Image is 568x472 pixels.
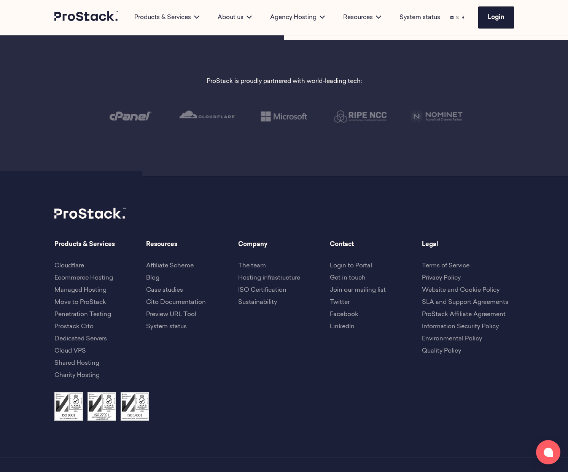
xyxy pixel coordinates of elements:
a: Facebook [330,311,358,318]
a: Environmental Policy [422,336,482,342]
a: Charity Hosting [54,372,100,378]
span: Products & Services [54,240,146,249]
p: ProStack is proudly partnered with world-leading tech: [207,77,362,86]
a: Cito Documentation [146,299,206,305]
div: Resources [334,13,390,22]
a: System status [399,13,440,22]
a: Website and Cookie Policy [422,287,500,293]
a: Penetration Testing [54,311,111,318]
a: SLA and Support Agreements [422,299,508,305]
a: Get in touch [330,275,366,281]
span: Legal [422,240,514,249]
a: Preview URL Tool [146,311,196,318]
a: ISO Certification [238,287,286,293]
img: Ripe ncc logo [328,104,393,128]
a: Ecommerce Hosting [54,275,113,281]
a: Quality Policy [422,348,461,354]
img: nominet logo [405,104,469,128]
a: ProStack Affiliate Agreement [422,311,506,318]
a: Twitter [330,299,350,305]
div: Agency Hosting [261,13,334,22]
img: cPanel logo [99,104,163,128]
a: Move to ProStack [54,299,106,305]
a: Dedicated Servers [54,336,107,342]
a: Privacy Policy [422,275,461,281]
a: Hosting infrastructure [238,275,300,281]
a: The team [238,263,266,269]
span: Resources [146,240,238,249]
span: Contact [330,240,422,249]
a: Prostack Cito [54,324,94,330]
a: Cloudflare [54,263,84,269]
a: Prostack logo [54,11,119,24]
a: Blog [146,275,159,281]
a: Prostack logo [54,208,127,222]
a: Affiliate Scheme [146,263,194,269]
a: Managed Hosting [54,287,107,293]
a: Sustainability [238,299,277,305]
a: Cloud VPS [54,348,86,354]
a: System status [146,324,187,330]
img: Microsoft logo [252,104,316,128]
a: Login [478,6,514,29]
div: About us [208,13,261,22]
a: LinkedIn [330,324,355,330]
a: Shared Hosting [54,360,99,366]
a: Information Security Policy [422,324,499,330]
img: cloudflare logo [175,104,240,128]
a: Terms of Service [422,263,469,269]
button: Open chat window [536,440,560,464]
div: Products & Services [125,13,208,22]
span: Company [238,240,330,249]
span: Login [488,14,504,21]
a: Case studies [146,287,183,293]
a: Login to Portal [330,263,372,269]
a: Join our mailing list [330,287,386,293]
